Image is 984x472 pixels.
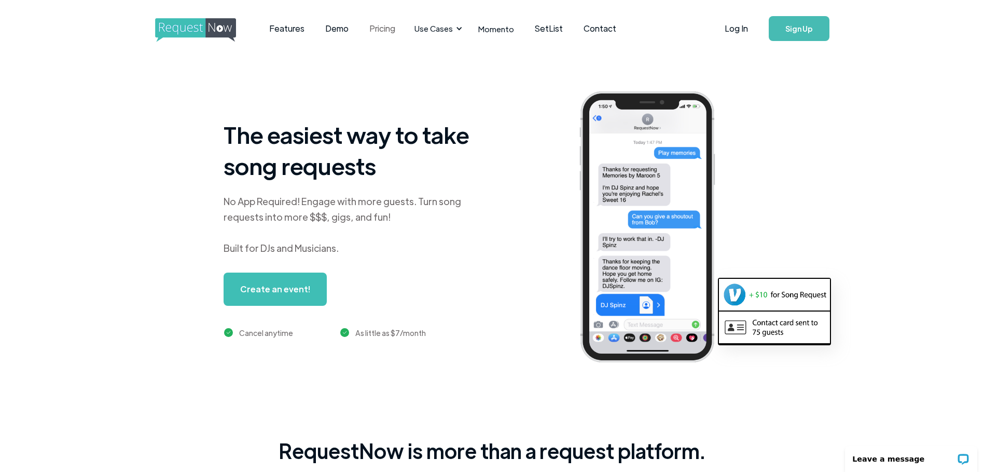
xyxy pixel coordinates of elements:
[315,12,359,45] a: Demo
[408,12,465,45] div: Use Cases
[239,327,293,339] div: Cancel anytime
[355,327,426,339] div: As little as $7/month
[224,273,327,306] a: Create an event!
[573,12,627,45] a: Contact
[259,12,315,45] a: Features
[838,439,984,472] iframe: LiveChat chat widget
[567,84,743,373] img: iphone screenshot
[719,279,830,310] img: venmo screenshot
[359,12,406,45] a: Pricing
[719,312,830,343] img: contact card example
[524,12,573,45] a: SetList
[468,14,524,44] a: Momento
[155,18,233,39] a: home
[769,16,829,41] a: Sign Up
[340,328,349,337] img: green checkmark
[155,18,255,42] img: requestnow logo
[224,194,483,256] div: No App Required! Engage with more guests. Turn song requests into more $$$, gigs, and fun! Built ...
[224,328,233,337] img: green checkmark
[224,119,483,181] h1: The easiest way to take song requests
[714,10,758,47] a: Log In
[414,23,453,34] div: Use Cases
